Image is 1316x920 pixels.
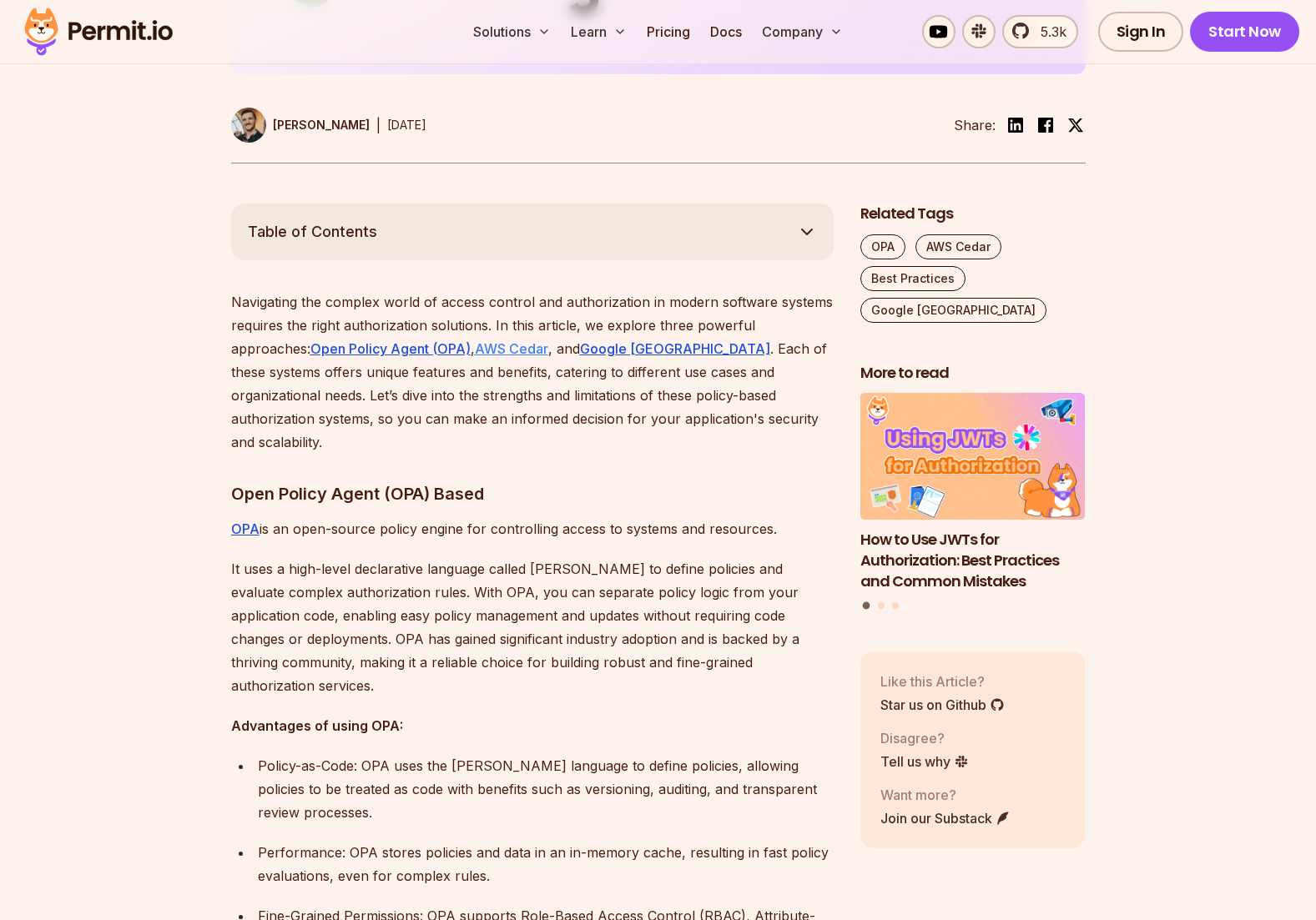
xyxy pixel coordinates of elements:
[387,118,426,132] time: [DATE]
[231,108,266,143] img: Daniel Bass
[466,15,557,48] button: Solutions
[880,671,1005,691] p: Like this Article?
[248,220,377,244] span: Table of Contents
[564,15,633,48] button: Learn
[1002,15,1078,48] a: 5.3k
[878,602,885,609] button: Go to slide 2
[1067,117,1084,133] img: twitter
[860,393,1086,611] div: Posts
[860,204,1086,224] h2: Related Tags
[880,695,1005,715] a: Star us on Github
[954,115,996,135] li: Share:
[860,393,1086,591] a: How to Use JWTs for Authorization: Best Practices and Common MistakesHow to Use JWTs for Authoriz...
[880,785,1011,805] p: Want more?
[258,841,834,887] p: Performance: OPA stores policies and data in an in-memory cache, resulting in fast policy evaluat...
[860,393,1086,520] img: How to Use JWTs for Authorization: Best Practices and Common Mistakes
[860,298,1046,323] a: Google [GEOGRAPHIC_DATA]
[860,363,1086,384] h2: More to read
[1190,12,1299,52] a: Start Now
[880,752,969,772] a: Tell us why
[1031,22,1066,42] span: 5.3k
[880,808,1011,828] a: Join our Substack
[915,234,1001,259] a: AWS Cedar
[860,234,905,259] a: OPA
[892,602,899,609] button: Go to slide 3
[231,204,834,260] button: Table of Contents
[231,108,370,143] a: [PERSON_NAME]
[880,728,969,748] p: Disagree?
[231,480,834,507] h3: Open Policy Agent (OPA) Based
[231,520,260,537] a: OPA
[231,557,834,697] p: It uses a high-level declarative language called [PERSON_NAME] to define policies and evaluate co...
[580,340,770,357] a: Google [GEOGRAPHIC_DATA]
[703,15,749,48] a: Docs
[860,393,1086,591] li: 1 of 3
[310,340,471,357] a: Open Policy Agent (OPA)
[273,117,370,133] p: [PERSON_NAME]
[860,530,1086,591] h3: How to Use JWTs for Authorization: Best Practices and Common Mistakes
[1006,115,1026,135] img: linkedin
[475,340,548,357] a: AWS Cedar
[258,754,834,824] p: Policy-as-Code: OPA uses the [PERSON_NAME] language to define policies, allowing policies to be t...
[231,717,403,734] strong: Advantages of using OPA:
[1098,12,1184,52] a: Sign In
[860,266,966,291] a: Best Practices
[755,15,850,48] button: Company
[640,15,697,48] a: Pricing
[17,3,180,60] img: Permit logo
[863,602,870,610] button: Go to slide 1
[1036,115,1056,135] img: facebook
[376,115,381,135] div: |
[231,517,834,540] p: is an open-source policy engine for controlling access to systems and resources.
[231,290,834,454] p: Navigating the complex world of access control and authorization in modern software systems requi...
